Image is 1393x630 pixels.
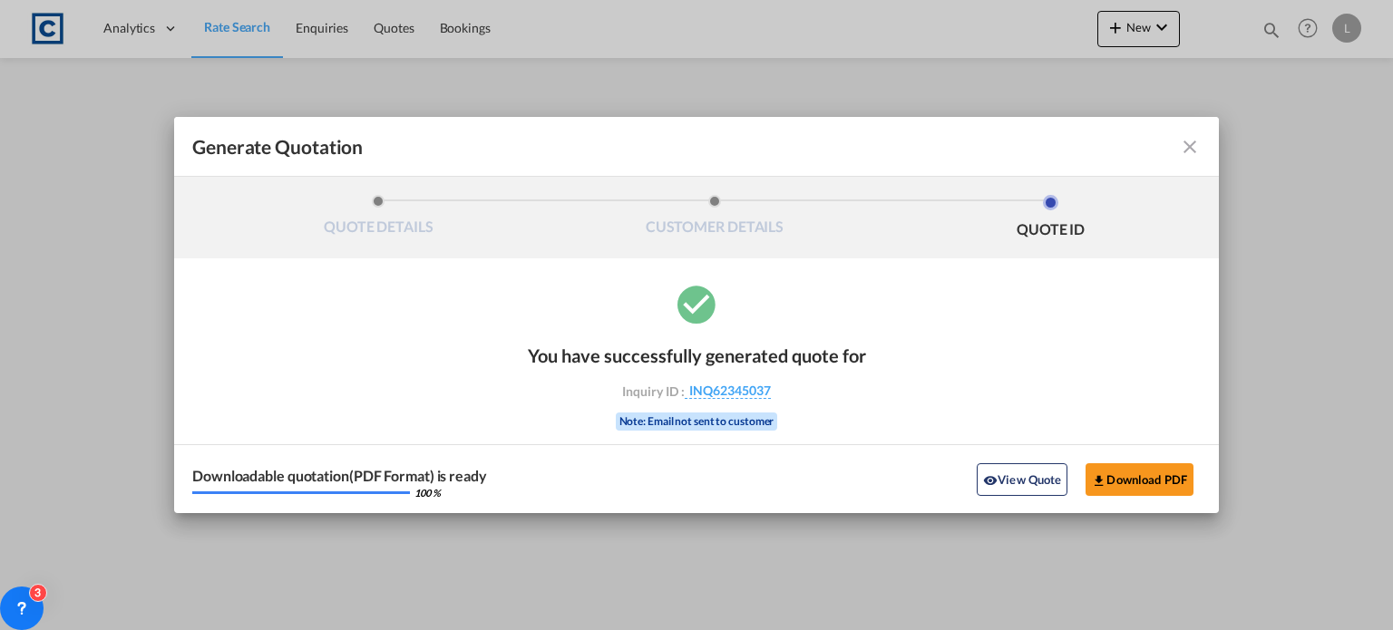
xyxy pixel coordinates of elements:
div: Inquiry ID : [591,383,802,399]
md-icon: icon-close fg-AAA8AD cursor m-0 [1179,136,1201,158]
button: Download PDF [1086,463,1193,496]
div: You have successfully generated quote for [528,344,866,366]
div: Note: Email not sent to customer [616,412,778,431]
md-icon: icon-eye [983,473,998,488]
md-icon: icon-download [1092,473,1106,488]
div: 100 % [414,488,441,498]
md-dialog: Generate QuotationQUOTE ... [174,117,1219,513]
li: QUOTE ID [882,195,1219,244]
span: Generate Quotation [192,135,363,159]
span: INQ62345037 [685,383,771,399]
button: icon-eyeView Quote [977,463,1067,496]
div: Downloadable quotation(PDF Format) is ready [192,469,487,483]
li: QUOTE DETAILS [210,195,547,244]
li: CUSTOMER DETAILS [547,195,883,244]
md-icon: icon-checkbox-marked-circle [674,281,719,326]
